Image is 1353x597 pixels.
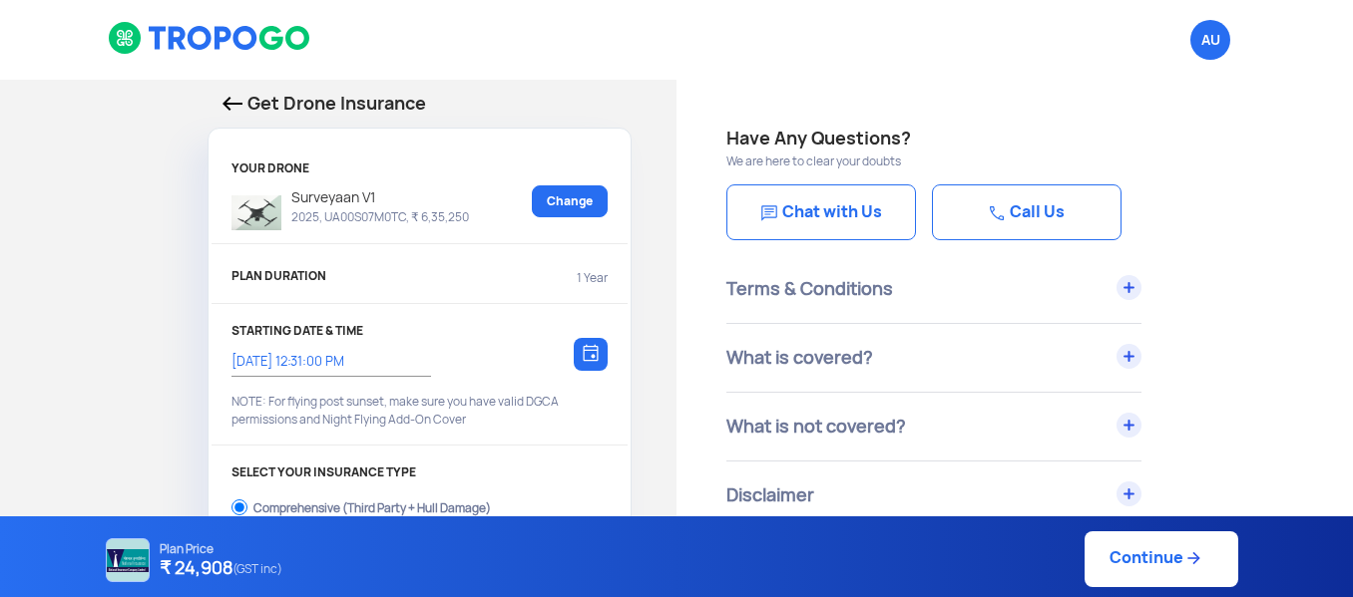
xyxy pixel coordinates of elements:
span: Anonymous User [1190,20,1230,60]
p: Plan Price [160,542,282,556]
a: Chat with Us [726,184,916,240]
div: What is not covered? [726,393,1141,460]
p: 2025, UA00S07M0TC, ₹ 6,35,250 [281,209,469,225]
a: Call Us [932,184,1122,240]
p: SELECT YOUR INSURANCE TYPE [231,465,608,479]
img: Chat [761,205,777,221]
img: Drone type [231,195,281,230]
p: STARTING DATE & TIME [231,324,608,338]
img: calendar-icon [583,344,599,362]
a: Change [532,185,608,217]
a: Continue [1085,531,1238,587]
img: Chat [989,205,1005,221]
input: Comprehensive (Third Party + Hull Damage) [231,493,247,521]
h4: Have Any Questions? [726,125,1303,152]
h4: ₹ 24,908 [160,556,282,582]
p: We are here to clear your doubts [726,152,1303,170]
span: (GST inc) [232,556,282,582]
img: logoHeader.svg [108,21,312,55]
img: NATIONAL [106,538,150,582]
div: Disclaimer [726,461,1141,529]
div: What is covered? [726,324,1141,392]
div: Terms & Conditions [726,255,1141,323]
p: NOTE: For flying post sunset, make sure you have valid DGCA permissions and Night Flying Add-On C... [231,393,608,429]
div: Comprehensive (Third Party + Hull Damage) [253,501,491,509]
p: PLAN DURATION [231,269,326,287]
p: YOUR DRONE [231,161,608,175]
p: Surveyaan V1 [281,185,469,209]
p: Get Drone Insurance [223,90,617,118]
img: Back [223,97,242,111]
img: ic_arrow_forward_blue.svg [1183,548,1203,568]
p: 1 Year [577,269,608,287]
